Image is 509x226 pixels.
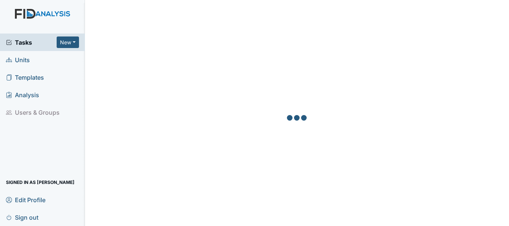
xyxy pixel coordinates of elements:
[6,176,75,188] span: Signed in as [PERSON_NAME]
[6,89,39,101] span: Analysis
[6,211,38,223] span: Sign out
[6,38,57,47] a: Tasks
[57,36,79,48] button: New
[6,194,45,206] span: Edit Profile
[6,54,30,66] span: Units
[6,71,44,83] span: Templates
